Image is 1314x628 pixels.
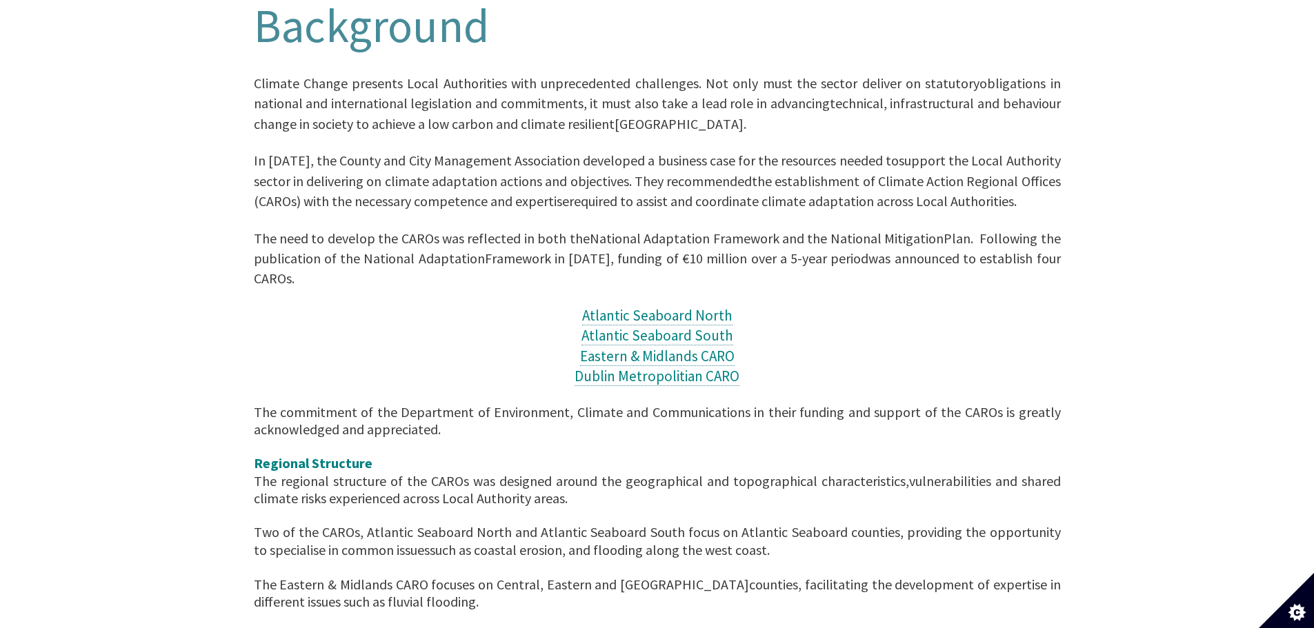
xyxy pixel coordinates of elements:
span: Climate Change presents Local Authorities with unprecedented challenges. Not only must the sector... [254,74,980,92]
strong: Regional Structure [254,454,372,472]
span: Plan. Following the publication of the National Adaptation [254,230,1061,267]
a: Atlantic Seaboard South [581,326,733,345]
span: Framework in [DATE], funding of €10 million over a 5-year period [485,250,869,267]
span: The regional structure of the CAROs was designed around the geographical and topographical charac... [254,472,909,489]
span: The commitment of the Department of Environment, Climate and Communications in their funding and ... [254,403,1061,438]
span: vulnerabilities and shared climate risks experienced across Local Authority areas. [254,472,1061,507]
span: Eastern & Midlands CARO [580,347,735,365]
a: Dublin Metropolitian CARO [575,367,739,386]
span: [GEOGRAPHIC_DATA]. [615,115,746,132]
button: Set cookie preferences [1259,573,1314,628]
span: ​ [254,83,1061,130]
span: Two of the CAROs, Atlantic Seaboard North and Atlantic Seaboard South focus on Atlantic Seaboard ... [254,523,1061,558]
span: Dublin Metropolitian CARO [575,367,739,385]
span: support the Local Authority sector in delivering on climate adaptation actions and objectives. Th... [254,152,1061,189]
span: The need to develop the CAROs was reflected in both the [254,230,590,247]
span: National Adaptation Framework and the National Mitigation [590,230,944,247]
a: Atlantic Seaboard North [582,306,733,325]
span: required to assist and coordinate climate adaptation across Local Authorities. [569,192,1017,210]
a: Eastern & Midlands CARO [580,347,735,366]
span: technical, infrastructural and behaviour change in society to achieve a low carbon and climate re... [254,94,1061,132]
span: In [DATE], the County and City Management Association developed a business case for the resources... [254,152,899,169]
span: such as coastal erosion, and flooding along the west coast. The Eastern & Midlands CARO focuses o... [254,541,770,594]
h1: Background [254,1,1061,52]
